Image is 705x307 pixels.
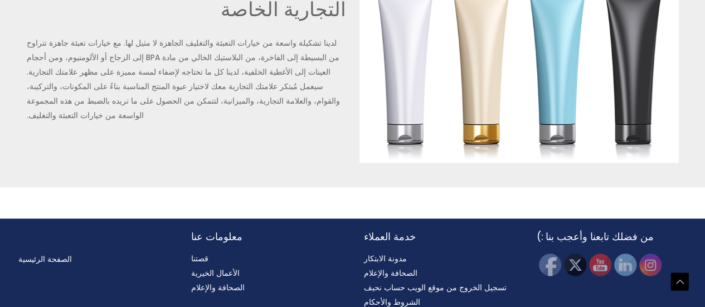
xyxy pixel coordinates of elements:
nav: معلومات عنا [191,251,342,295]
a: الأعمال الخيرية [191,267,240,279]
img: فيسبوك [539,254,561,276]
font: لدينا تشكيلة واسعة من خيارات التعبئة والتغليف الجاهزة لا مثيل لها. مع خيارات تعبئة جاهزة تتراوح م... [27,37,340,121]
font: من فضلك تابعنا وأعجب بنا :) [537,230,654,243]
a: تسجيل الخروج من موقع الويب حساب نحيف [364,282,507,293]
img: تغريد [564,254,586,276]
nav: قائمة طعام [18,252,169,266]
font: معلومات عنا [191,230,242,243]
a: الصحافة والإعلام [191,282,245,293]
a: الصحافة والإعلام [364,267,417,279]
a: الصفحة الرئيسية [18,254,72,265]
a: قصتنا [191,253,208,264]
a: مدونة الابتكار [364,253,407,264]
font: خدمة العملاء [364,230,416,243]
